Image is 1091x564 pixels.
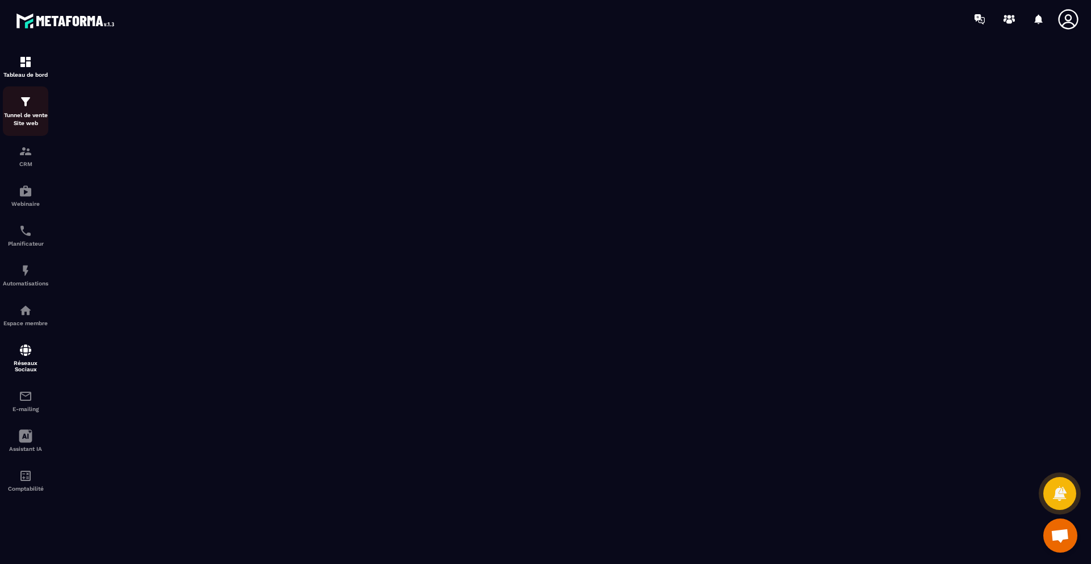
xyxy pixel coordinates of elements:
[3,86,48,136] a: formationformationTunnel de vente Site web
[19,224,32,238] img: scheduler
[3,240,48,247] p: Planificateur
[16,10,118,31] img: logo
[3,486,48,492] p: Comptabilité
[3,320,48,326] p: Espace membre
[3,255,48,295] a: automationsautomationsAutomatisations
[19,304,32,317] img: automations
[19,95,32,109] img: formation
[19,55,32,69] img: formation
[19,389,32,403] img: email
[3,461,48,500] a: accountantaccountantComptabilité
[3,421,48,461] a: Assistant IA
[3,136,48,176] a: formationformationCRM
[19,343,32,357] img: social-network
[3,72,48,78] p: Tableau de bord
[3,111,48,127] p: Tunnel de vente Site web
[3,47,48,86] a: formationformationTableau de bord
[3,381,48,421] a: emailemailE-mailing
[3,360,48,372] p: Réseaux Sociaux
[19,144,32,158] img: formation
[3,201,48,207] p: Webinaire
[3,176,48,215] a: automationsautomationsWebinaire
[3,215,48,255] a: schedulerschedulerPlanificateur
[3,446,48,452] p: Assistant IA
[19,184,32,198] img: automations
[1043,519,1077,553] div: Ouvrir le chat
[3,280,48,287] p: Automatisations
[19,469,32,483] img: accountant
[3,295,48,335] a: automationsautomationsEspace membre
[19,264,32,277] img: automations
[3,406,48,412] p: E-mailing
[3,335,48,381] a: social-networksocial-networkRéseaux Sociaux
[3,161,48,167] p: CRM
